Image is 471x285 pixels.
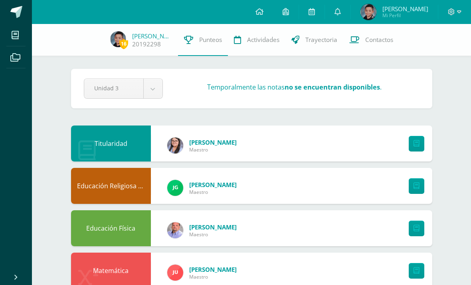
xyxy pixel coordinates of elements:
span: Unidad 3 [94,79,133,98]
span: Maestro [189,189,237,195]
a: 20192298 [132,40,161,48]
a: Actividades [228,24,285,56]
img: 17db063816693a26b2c8d26fdd0faec0.png [167,138,183,153]
span: Maestro [189,231,237,238]
div: Titularidad [71,126,151,161]
span: [PERSON_NAME] [189,223,237,231]
a: Punteos [178,24,228,56]
div: Educación Religiosa Escolar [71,168,151,204]
span: [PERSON_NAME] [189,265,237,273]
a: [PERSON_NAME] [132,32,172,40]
a: Trayectoria [285,24,343,56]
span: Maestro [189,146,237,153]
span: Contactos [365,36,393,44]
span: Mi Perfil [382,12,428,19]
img: 6c58b5a751619099581147680274b29f.png [167,222,183,238]
span: Maestro [189,273,237,280]
span: [PERSON_NAME] [189,138,237,146]
div: Educación Física [71,210,151,246]
strong: no se encuentran disponibles [285,83,380,92]
span: [PERSON_NAME] [189,181,237,189]
img: 0e1d81621c4361a8503711bc0baa0b62.png [360,4,376,20]
img: 0e1d81621c4361a8503711bc0baa0b62.png [110,31,126,47]
a: Unidad 3 [84,79,162,98]
span: 16 [119,39,128,49]
span: [PERSON_NAME] [382,5,428,13]
a: Contactos [343,24,399,56]
img: b5613e1a4347ac065b47e806e9a54e9c.png [167,265,183,281]
span: Punteos [199,36,222,44]
img: 3da61d9b1d2c0c7b8f7e89c78bbce001.png [167,180,183,196]
span: Actividades [247,36,279,44]
h3: Temporalmente las notas . [207,82,382,92]
span: Trayectoria [305,36,337,44]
